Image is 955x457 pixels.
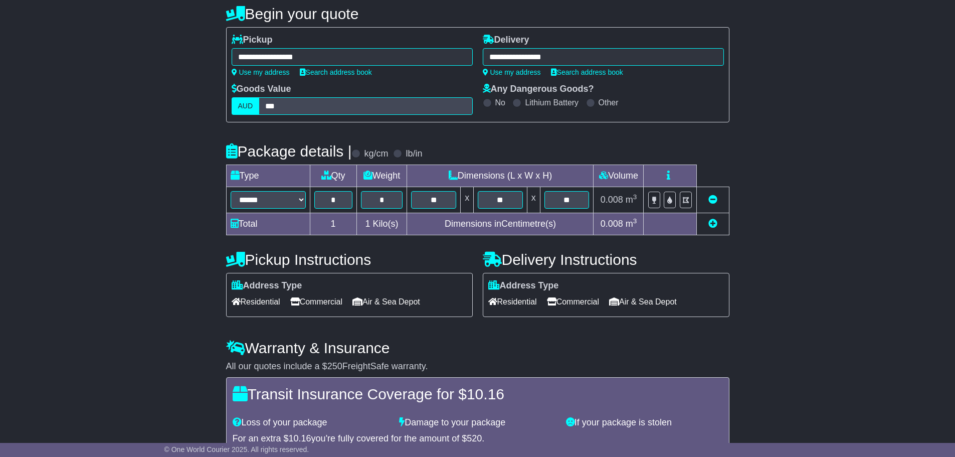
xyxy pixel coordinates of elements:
[226,361,729,372] div: All our quotes include a $ FreightSafe warranty.
[407,213,594,235] td: Dimensions in Centimetre(s)
[461,187,474,213] td: x
[467,386,504,402] span: 10.16
[483,35,529,46] label: Delivery
[467,433,482,443] span: 520
[407,165,594,187] td: Dimensions (L x W x H)
[483,251,729,268] h4: Delivery Instructions
[356,213,407,235] td: Kilo(s)
[365,219,370,229] span: 1
[609,294,677,310] span: Air & Sea Depot
[356,165,407,187] td: Weight
[601,195,623,205] span: 0.008
[232,35,273,46] label: Pickup
[406,148,422,160] label: lb/in
[226,143,352,160] h4: Package details |
[495,98,505,107] label: No
[164,445,309,453] span: © One World Courier 2025. All rights reserved.
[232,84,291,95] label: Goods Value
[228,417,395,428] div: Loss of your package
[226,213,310,235] td: Total
[394,417,561,428] div: Damage to your package
[488,280,559,291] label: Address Type
[233,386,723,402] h4: Transit Insurance Coverage for $
[626,219,637,229] span: m
[547,294,599,310] span: Commercial
[525,98,579,107] label: Lithium Battery
[289,433,311,443] span: 10.16
[633,193,637,201] sup: 3
[708,195,717,205] a: Remove this item
[633,217,637,225] sup: 3
[364,148,388,160] label: kg/cm
[232,97,260,115] label: AUD
[226,165,310,187] td: Type
[527,187,540,213] td: x
[626,195,637,205] span: m
[232,68,290,76] a: Use my address
[483,68,541,76] a: Use my address
[290,294,342,310] span: Commercial
[594,165,644,187] td: Volume
[483,84,594,95] label: Any Dangerous Goods?
[352,294,420,310] span: Air & Sea Depot
[551,68,623,76] a: Search address book
[601,219,623,229] span: 0.008
[488,294,537,310] span: Residential
[327,361,342,371] span: 250
[232,294,280,310] span: Residential
[708,219,717,229] a: Add new item
[226,251,473,268] h4: Pickup Instructions
[310,165,356,187] td: Qty
[599,98,619,107] label: Other
[300,68,372,76] a: Search address book
[561,417,728,428] div: If your package is stolen
[233,433,723,444] div: For an extra $ you're fully covered for the amount of $ .
[232,280,302,291] label: Address Type
[310,213,356,235] td: 1
[226,340,729,356] h4: Warranty & Insurance
[226,6,729,22] h4: Begin your quote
